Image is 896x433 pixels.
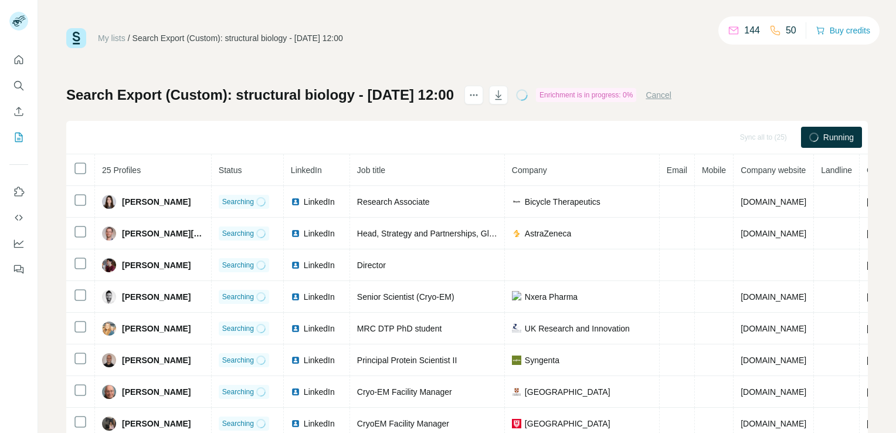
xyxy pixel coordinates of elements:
button: Quick start [9,49,28,70]
img: LinkedIn logo [291,197,300,207]
img: Avatar [102,417,116,431]
p: 50 [786,23,796,38]
span: [PERSON_NAME] [122,259,191,271]
img: Avatar [102,258,116,272]
span: Running [823,131,854,143]
img: company-logo [512,356,521,365]
li: / [128,32,130,44]
span: [PERSON_NAME] [122,291,191,303]
img: LinkedIn logo [291,324,300,333]
img: LinkedIn logo [291,356,300,365]
span: Searching [222,197,254,207]
span: Mobile [702,165,726,175]
button: Feedback [9,259,28,280]
span: Job title [357,165,385,175]
span: LinkedIn [291,165,322,175]
span: LinkedIn [304,259,335,271]
span: Director [357,261,386,270]
span: [DOMAIN_NAME] [741,197,806,207]
span: [PERSON_NAME] [122,418,191,429]
span: AstraZeneca [525,228,571,239]
span: Company website [741,165,806,175]
span: [DOMAIN_NAME] [741,356,806,365]
img: company-logo [512,291,521,303]
span: [DOMAIN_NAME] [741,419,806,428]
span: MRC DTP PhD student [357,324,442,333]
img: Avatar [102,322,116,336]
span: Country [867,165,895,175]
img: Avatar [102,226,116,241]
span: [PERSON_NAME] [122,196,191,208]
span: Searching [222,292,254,302]
span: LinkedIn [304,291,335,303]
span: [PERSON_NAME] [122,386,191,398]
span: [GEOGRAPHIC_DATA] [525,386,610,398]
img: LinkedIn logo [291,229,300,238]
span: Head, Strategy and Partnerships, Global Oncology Diagnostics [357,229,586,238]
img: Avatar [102,353,116,367]
img: company-logo [512,229,521,238]
button: Buy credits [816,22,870,39]
div: Search Export (Custom): structural biology - [DATE] 12:00 [133,32,343,44]
img: LinkedIn logo [291,292,300,302]
span: Principal Protein Scientist II [357,356,457,365]
span: Company [512,165,547,175]
img: Avatar [102,195,116,209]
span: LinkedIn [304,354,335,366]
p: 144 [744,23,760,38]
button: My lists [9,127,28,148]
button: actions [464,86,483,104]
a: My lists [98,33,125,43]
span: Research Associate [357,197,430,207]
img: company-logo [512,197,521,207]
span: [DOMAIN_NAME] [741,324,806,333]
span: Searching [222,355,254,366]
span: Searching [222,387,254,397]
span: Status [219,165,242,175]
h1: Search Export (Custom): structural biology - [DATE] 12:00 [66,86,454,104]
button: Use Surfe API [9,207,28,228]
span: LinkedIn [304,228,335,239]
span: Bicycle Therapeutics [525,196,600,208]
span: 25 Profiles [102,165,141,175]
span: Landline [821,165,852,175]
img: Surfe Logo [66,28,86,48]
div: Enrichment is in progress: 0% [536,88,636,102]
span: UK Research and Innovation [525,323,630,334]
span: Senior Scientist (Cryo-EM) [357,292,454,302]
span: CryoEM Facility Manager [357,419,449,428]
span: [GEOGRAPHIC_DATA] [525,418,610,429]
span: LinkedIn [304,418,335,429]
span: Syngenta [525,354,559,366]
img: LinkedIn logo [291,261,300,270]
span: Searching [222,418,254,429]
span: LinkedIn [304,386,335,398]
img: LinkedIn logo [291,419,300,428]
span: [PERSON_NAME][DATE] [122,228,204,239]
img: company-logo [512,324,521,333]
span: [DOMAIN_NAME] [741,292,806,302]
span: Email [667,165,687,175]
img: Avatar [102,385,116,399]
button: Search [9,75,28,96]
span: [PERSON_NAME] [122,354,191,366]
span: Nxera Pharma [525,291,578,303]
img: company-logo [512,387,521,397]
span: Searching [222,260,254,270]
span: LinkedIn [304,323,335,334]
img: Avatar [102,290,116,304]
button: Dashboard [9,233,28,254]
span: Cryo-EM Facility Manager [357,387,452,397]
button: Cancel [646,89,671,101]
span: [DOMAIN_NAME] [741,387,806,397]
span: Searching [222,228,254,239]
img: company-logo [512,419,521,428]
img: LinkedIn logo [291,387,300,397]
span: [DOMAIN_NAME] [741,229,806,238]
button: Enrich CSV [9,101,28,122]
span: [PERSON_NAME] [122,323,191,334]
span: LinkedIn [304,196,335,208]
span: Searching [222,323,254,334]
button: Use Surfe on LinkedIn [9,181,28,202]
